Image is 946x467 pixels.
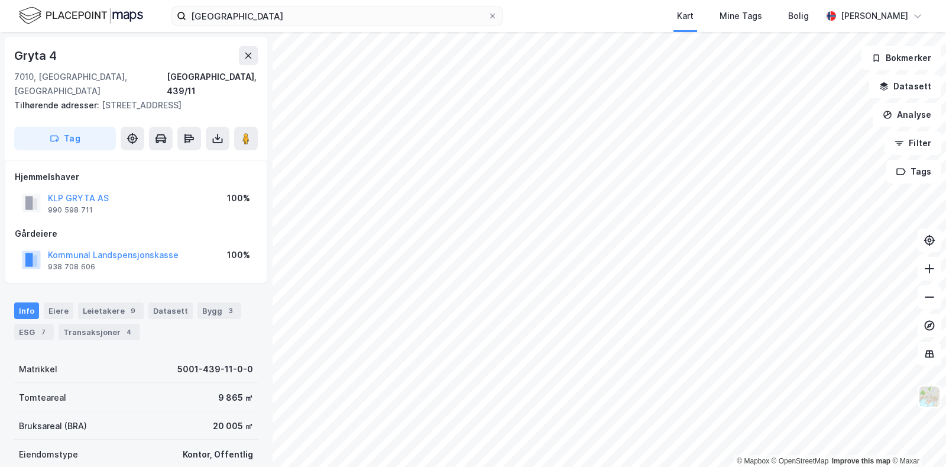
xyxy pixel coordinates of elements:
div: Kart [677,9,694,23]
iframe: Chat Widget [887,410,946,467]
button: Bokmerker [861,46,941,70]
div: 7010, [GEOGRAPHIC_DATA], [GEOGRAPHIC_DATA] [14,70,167,98]
div: 3 [225,305,237,317]
div: [GEOGRAPHIC_DATA], 439/11 [167,70,258,98]
div: [PERSON_NAME] [841,9,908,23]
div: 20 005 ㎡ [213,419,253,433]
div: Bruksareal (BRA) [19,419,87,433]
div: Leietakere [78,302,144,319]
div: 100% [227,248,250,262]
div: 100% [227,191,250,205]
div: Mine Tags [720,9,762,23]
div: 9 [127,305,139,317]
div: 990 598 711 [48,205,93,215]
a: Improve this map [832,457,890,465]
img: Z [918,385,941,408]
div: Hjemmelshaver [15,170,257,184]
div: Datasett [148,302,193,319]
div: Bolig [788,9,809,23]
div: 5001-439-11-0-0 [177,362,253,376]
div: Info [14,302,39,319]
button: Tags [886,160,941,183]
button: Filter [885,131,941,155]
div: Kontrollprogram for chat [887,410,946,467]
button: Analyse [873,103,941,127]
div: 9 865 ㎡ [218,391,253,405]
input: Søk på adresse, matrikkel, gårdeiere, leietakere eller personer [186,7,488,25]
div: [STREET_ADDRESS] [14,98,248,112]
div: 7 [37,326,49,338]
a: Mapbox [737,457,769,465]
div: 938 708 606 [48,262,95,272]
div: Tomteareal [19,391,66,405]
span: Tilhørende adresser: [14,100,102,110]
a: OpenStreetMap [772,457,829,465]
img: logo.f888ab2527a4732fd821a326f86c7f29.svg [19,5,143,26]
div: Transaksjoner [59,324,140,340]
div: Kontor, Offentlig [183,447,253,462]
div: Matrikkel [19,362,57,376]
div: Bygg [197,302,241,319]
div: Eiendomstype [19,447,78,462]
div: Gryta 4 [14,46,59,65]
div: 4 [123,326,135,338]
button: Datasett [869,75,941,98]
div: Gårdeiere [15,227,257,241]
div: ESG [14,324,54,340]
div: Eiere [44,302,73,319]
button: Tag [14,127,116,150]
